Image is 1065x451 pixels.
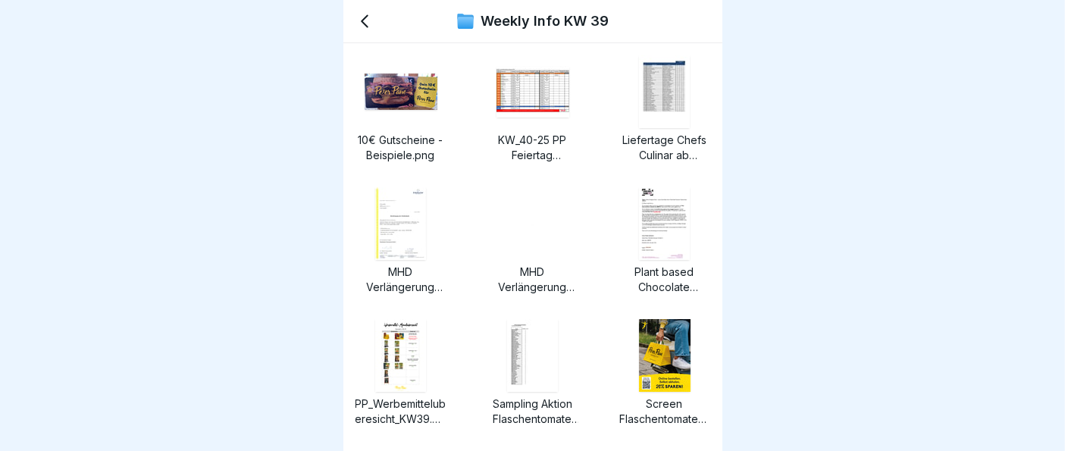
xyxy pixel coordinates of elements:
p: KW_40-25 PP Feiertag [DATE].pdf [487,133,578,163]
img: image thumbnail [639,55,690,128]
img: image thumbnail [507,319,558,392]
a: image thumbnailPP_Werbemitteluberesicht_KW39.pdf [356,319,446,427]
img: image thumbnail [496,67,569,117]
a: image thumbnailKW_40-25 PP Feiertag [DATE].pdf [487,55,578,163]
p: Plant based Chocolate traybake 21- Best Before Date Derogation letter[31].pdf [619,265,710,295]
a: image thumbnailScreen Flaschentomate_20%.png [619,319,710,427]
p: Liefertage Chefs Culinar ab [DATE].pdf [619,133,710,163]
img: image thumbnail [375,187,426,260]
p: 10€ Gutscheine - Beispiele.png [356,133,446,163]
a: image thumbnailSampling Aktion Flaschentomate ZERO.pdf [487,319,578,427]
p: Sampling Aktion Flaschentomate ZERO.pdf [487,396,578,427]
a: image thumbnailMHD Verlängerung SCAVI & RAY Olivenölspray Trüffel MHD [DATE].pdf [487,187,578,295]
a: image thumbnail10€ Gutscheine - Beispiele.png [356,55,446,163]
p: MHD Verlängerung SCAVI & RAY Olivenölspray Trüffel MHD [DATE].pdf [487,265,578,295]
a: image thumbnailLiefertage Chefs Culinar ab [DATE].pdf [619,55,710,163]
a: image thumbnailMHD Verlängerung 8110626_39000997.pdf [356,187,446,295]
a: image thumbnailPlant based Chocolate traybake 21- Best Before Date Derogation letter[31].pdf [619,187,710,295]
p: Weekly Info KW 39 [481,13,609,30]
p: MHD Verlängerung 8110626_39000997.pdf [356,265,446,295]
img: image thumbnail [639,187,690,260]
p: Screen Flaschentomate_20%.png [619,396,710,427]
p: PP_Werbemitteluberesicht_KW39.pdf [356,396,446,427]
img: image thumbnail [375,319,426,392]
img: image thumbnail [639,319,691,392]
img: image thumbnail [365,74,437,110]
